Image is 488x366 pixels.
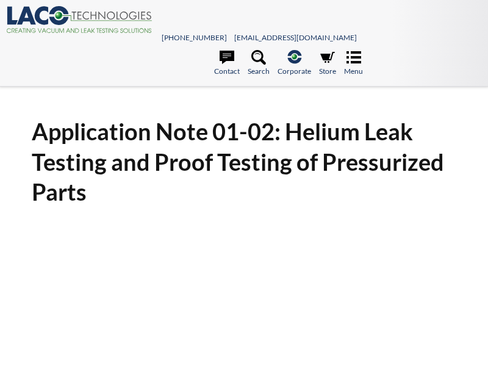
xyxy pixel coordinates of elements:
[214,50,240,77] a: Contact
[344,50,363,77] a: Menu
[278,65,311,77] span: Corporate
[319,50,336,77] a: Store
[162,33,227,42] a: [PHONE_NUMBER]
[32,117,456,207] h1: Application Note 01-02: Helium Leak Testing and Proof Testing of Pressurized Parts
[234,33,357,42] a: [EMAIL_ADDRESS][DOMAIN_NAME]
[248,50,270,77] a: Search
